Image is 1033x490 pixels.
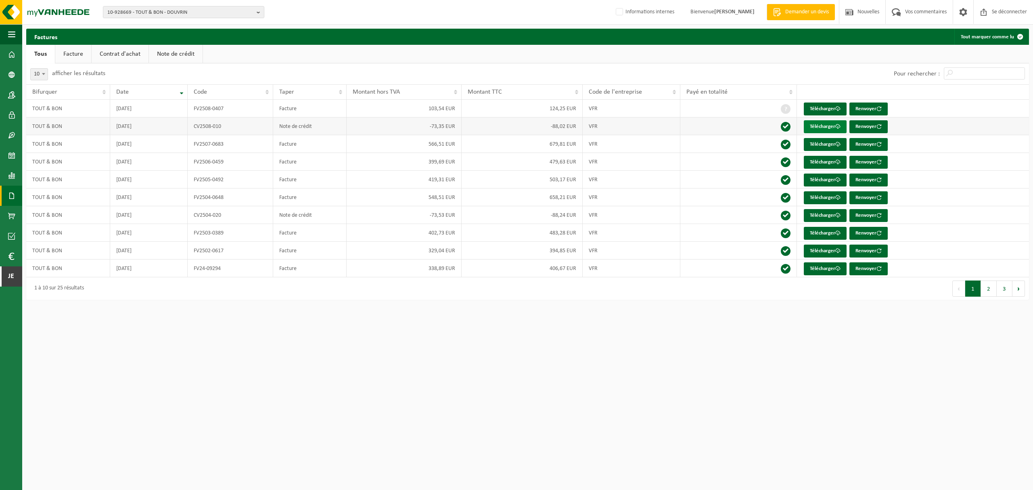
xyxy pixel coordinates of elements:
font: Note de crédit [157,51,194,57]
button: Renvoyer [849,191,888,204]
span: 10 [30,68,48,80]
span: 10 [31,69,48,80]
font: 329,04 EUR [429,248,455,254]
font: Facture [279,106,297,112]
font: FV2506-0459 [194,159,224,165]
font: Contrat d'achat [100,51,140,57]
font: FV2503-0389 [194,230,224,236]
font: TOUT & BON [32,159,62,165]
font: Renvoyer [855,213,876,218]
font: Factures [34,34,57,41]
font: Pour rechercher : [894,71,940,77]
font: 1 [971,286,974,292]
button: 2 [981,281,997,297]
font: FV2508-0407 [194,106,224,112]
button: Renvoyer [849,174,888,186]
font: Code de l'entreprise [589,89,642,95]
font: Tout marquer comme lu [961,34,1014,40]
font: FV2507-0683 [194,141,224,147]
button: Renvoyer [849,120,888,133]
a: Télécharger [804,209,847,222]
a: Demander un devis [767,4,835,20]
button: Suivant [1012,281,1025,297]
font: VFR [589,230,598,236]
font: Code [194,89,207,95]
font: 548,51 EUR [429,195,455,201]
font: 679,81 EUR [550,141,576,147]
font: VFR [589,141,598,147]
font: 2 [987,286,990,292]
font: Renvoyer [855,230,876,236]
font: Informations internes [625,9,674,15]
font: 503,17 EUR [550,177,576,183]
font: Facture [279,266,297,272]
font: 10-928669 - TOUT & BON - DOUVRIN [107,10,187,15]
font: [DATE] [116,230,132,236]
button: Renvoyer [849,156,888,169]
font: Payé en totalité [686,89,728,95]
button: 1 [965,281,981,297]
font: FV2504-0648 [194,195,224,201]
font: 483,28 EUR [550,230,576,236]
font: 10 [34,71,40,77]
font: Nouvelles [857,9,879,15]
a: Télécharger [804,191,847,204]
font: Bienvenue [690,9,714,15]
a: Télécharger [804,262,847,275]
font: TOUT & BON [32,248,62,254]
font: FV24-09294 [194,266,221,272]
font: 658,21 EUR [550,195,576,201]
font: Facture [279,195,297,201]
font: [DATE] [116,141,132,147]
font: [PERSON_NAME] [714,9,755,15]
font: [DATE] [116,106,132,112]
font: VFR [589,266,598,272]
font: VFR [589,212,598,218]
font: FV2502-0617 [194,248,224,254]
font: Facture [279,177,297,183]
font: TOUT & BON [32,230,62,236]
font: [DATE] [116,195,132,201]
font: Télécharger [810,230,835,236]
button: Renvoyer [849,209,888,222]
font: TOUT & BON [32,195,62,201]
font: Vos commentaires [905,9,947,15]
font: je [8,272,14,280]
font: VFR [589,106,598,112]
font: Renvoyer [855,159,876,165]
font: Télécharger [810,142,835,147]
font: [DATE] [116,212,132,218]
button: Renvoyer [849,245,888,258]
font: [DATE] [116,124,132,130]
font: Télécharger [810,266,835,271]
font: Se déconnecter [992,9,1027,15]
a: Télécharger [804,156,847,169]
font: Télécharger [810,213,835,218]
font: -73,53 EUR [430,212,455,218]
font: Télécharger [810,177,835,182]
font: TOUT & BON [32,141,62,147]
font: Bifurquer [32,89,57,95]
button: Renvoyer [849,138,888,151]
font: TOUT & BON [32,266,62,272]
font: 394,85 EUR [550,248,576,254]
font: Tous [34,51,47,57]
a: Télécharger [804,120,847,133]
font: Taper [279,89,294,95]
font: Télécharger [810,124,835,129]
font: [DATE] [116,159,132,165]
font: CV2504-020 [194,212,221,218]
font: TOUT & BON [32,212,62,218]
font: afficher les résultats [52,70,105,77]
font: 103,54 EUR [429,106,455,112]
font: VFR [589,248,598,254]
font: Renvoyer [855,266,876,271]
font: Facture [63,51,83,57]
a: Télécharger [804,103,847,115]
font: Télécharger [810,195,835,200]
font: [DATE] [116,266,132,272]
font: Renvoyer [855,177,876,182]
font: [DATE] [116,248,132,254]
font: 338,89 EUR [429,266,455,272]
button: 10-928669 - TOUT & BON - DOUVRIN [103,6,264,18]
